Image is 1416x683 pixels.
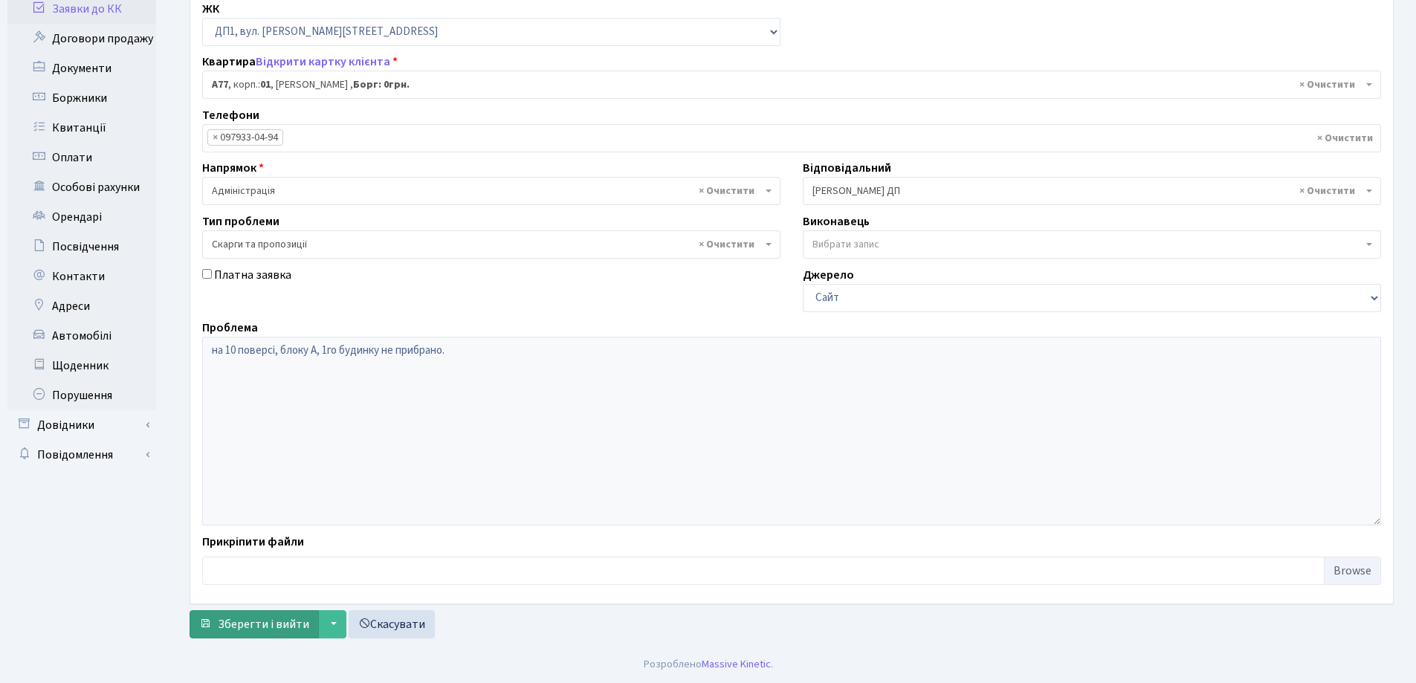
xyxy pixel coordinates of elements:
span: Видалити всі елементи [1317,131,1373,146]
label: Джерело [803,266,854,284]
a: Повідомлення [7,440,156,470]
a: Оплати [7,143,156,172]
label: Виконавець [803,213,870,230]
span: Видалити всі елементи [1299,184,1355,198]
label: Платна заявка [214,266,291,284]
span: <b>А77</b>, корп.: <b>01</b>, Ісаєнко Роман Кузьмович , <b>Борг: 0грн.</b> [212,77,1362,92]
span: Адміністрація [202,177,780,205]
a: Скасувати [349,610,435,638]
span: <b>А77</b>, корп.: <b>01</b>, Ісаєнко Роман Кузьмович , <b>Борг: 0грн.</b> [202,71,1381,99]
a: Документи [7,54,156,83]
a: Адреси [7,291,156,321]
a: Квитанції [7,113,156,143]
a: Контакти [7,262,156,291]
b: Борг: 0грн. [353,77,410,92]
textarea: на 10 поверсі, блоку А, 1го будинку не прибрано. [202,337,1381,525]
a: Договори продажу [7,24,156,54]
b: А77 [212,77,228,92]
label: Відповідальний [803,159,891,177]
label: Квартира [202,53,398,71]
label: Напрямок [202,159,264,177]
a: Порушення [7,381,156,410]
a: Massive Kinetic [702,656,771,672]
span: Скарги та пропозиції [212,237,762,252]
a: Довідники [7,410,156,440]
label: Тип проблеми [202,213,279,230]
span: × [213,130,218,145]
b: 01 [260,77,271,92]
a: Посвідчення [7,232,156,262]
a: Щоденник [7,351,156,381]
span: Видалити всі елементи [699,184,754,198]
span: Сомова О.П. ДП [812,184,1362,198]
span: Видалити всі елементи [699,237,754,252]
span: Вибрати запис [812,237,879,252]
span: Сомова О.П. ДП [803,177,1381,205]
span: Видалити всі елементи [1299,77,1355,92]
label: Прикріпити файли [202,533,304,551]
label: Проблема [202,319,258,337]
label: Телефони [202,106,259,124]
span: Адміністрація [212,184,762,198]
span: Скарги та пропозиції [202,230,780,259]
div: Розроблено . [644,656,773,673]
a: Особові рахунки [7,172,156,202]
a: Автомобілі [7,321,156,351]
button: Зберегти і вийти [190,610,319,638]
li: 097933-04-94 [207,129,283,146]
a: Орендарі [7,202,156,232]
a: Боржники [7,83,156,113]
span: Зберегти і вийти [218,616,309,632]
a: Відкрити картку клієнта [256,54,390,70]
